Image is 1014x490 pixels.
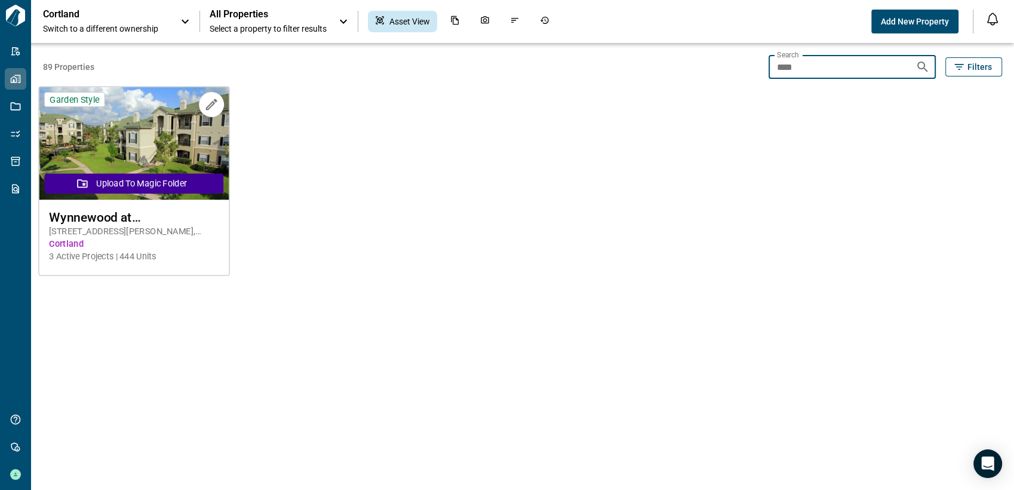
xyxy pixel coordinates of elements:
span: 89 Properties [43,61,764,73]
div: Issues & Info [503,11,527,32]
p: Cortland [43,8,150,20]
button: Filters [945,57,1002,76]
div: Open Intercom Messenger [973,449,1002,478]
span: Asset View [389,16,430,27]
span: Wynnewood at [GEOGRAPHIC_DATA] [49,210,219,225]
span: Select a property to filter results [210,23,327,35]
img: property-asset [39,87,229,200]
span: [STREET_ADDRESS][PERSON_NAME] , [GEOGRAPHIC_DATA] , [GEOGRAPHIC_DATA] [49,225,219,238]
button: Upload to Magic Folder [45,173,223,194]
span: Switch to a different ownership [43,23,168,35]
div: Asset View [368,11,437,32]
button: Add New Property [871,10,958,33]
span: All Properties [210,8,327,20]
span: Filters [967,61,992,73]
div: Documents [443,11,467,32]
span: Add New Property [881,16,949,27]
span: Garden Style [50,94,99,105]
button: Open notification feed [983,10,1002,29]
span: 3 Active Projects | 444 Units [49,250,219,263]
div: Photos [473,11,497,32]
button: Search properties [911,55,935,79]
span: Cortland [49,238,219,250]
label: Search [777,50,799,60]
div: Job History [533,11,557,32]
